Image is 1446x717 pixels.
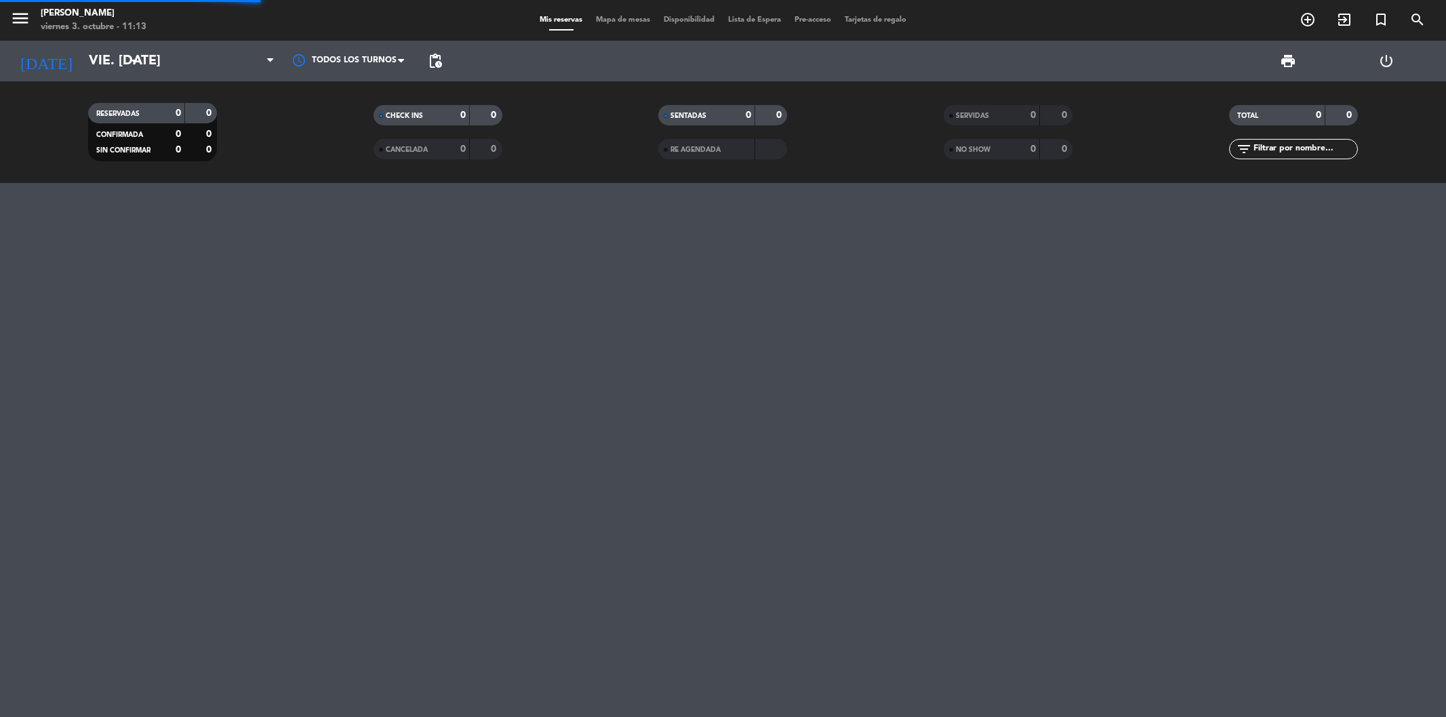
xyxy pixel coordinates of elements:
[1300,12,1316,28] i: add_circle_outline
[746,110,751,120] strong: 0
[96,131,143,138] span: CONFIRMADA
[10,46,82,76] i: [DATE]
[776,110,784,120] strong: 0
[176,108,181,118] strong: 0
[1280,53,1296,69] span: print
[96,147,150,154] span: SIN CONFIRMAR
[10,8,31,33] button: menu
[1030,144,1036,154] strong: 0
[1346,110,1354,120] strong: 0
[10,8,31,28] i: menu
[41,7,146,20] div: [PERSON_NAME]
[1316,110,1321,120] strong: 0
[460,110,466,120] strong: 0
[491,144,499,154] strong: 0
[1378,53,1394,69] i: power_settings_new
[1237,112,1258,119] span: TOTAL
[1062,110,1070,120] strong: 0
[460,144,466,154] strong: 0
[126,53,142,69] i: arrow_drop_down
[721,16,788,24] span: Lista de Espera
[589,16,657,24] span: Mapa de mesas
[956,146,990,153] span: NO SHOW
[491,110,499,120] strong: 0
[657,16,721,24] span: Disponibilidad
[956,112,989,119] span: SERVIDAS
[1336,12,1352,28] i: exit_to_app
[176,145,181,155] strong: 0
[670,112,706,119] span: SENTADAS
[206,108,214,118] strong: 0
[838,16,913,24] span: Tarjetas de regalo
[1337,41,1436,81] div: LOG OUT
[427,53,443,69] span: pending_actions
[206,145,214,155] strong: 0
[670,146,721,153] span: RE AGENDADA
[386,112,423,119] span: CHECK INS
[1062,144,1070,154] strong: 0
[176,129,181,139] strong: 0
[1373,12,1389,28] i: turned_in_not
[1252,142,1357,157] input: Filtrar por nombre...
[533,16,589,24] span: Mis reservas
[1236,141,1252,157] i: filter_list
[41,20,146,34] div: viernes 3. octubre - 11:13
[386,146,428,153] span: CANCELADA
[96,110,140,117] span: RESERVADAS
[788,16,838,24] span: Pre-acceso
[206,129,214,139] strong: 0
[1030,110,1036,120] strong: 0
[1409,12,1426,28] i: search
